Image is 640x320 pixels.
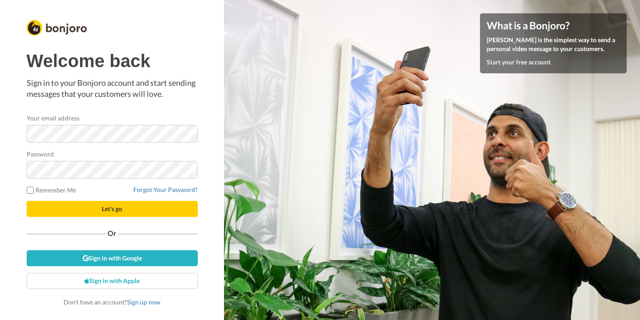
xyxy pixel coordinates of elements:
span: Or [106,230,118,236]
a: Start your free account [487,58,551,66]
h4: What is a Bonjoro? [487,20,620,31]
a: Forgot Your Password? [133,186,198,193]
h1: Welcome back [27,51,198,71]
button: Let's go [27,201,198,217]
span: Let's go [102,205,122,212]
label: Your email address [27,113,80,123]
p: [PERSON_NAME] is the simplest way to send a personal video message to your customers. [487,36,620,53]
label: Password [27,149,54,159]
label: Remember Me [27,185,76,195]
a: Sign in with Apple [27,273,198,289]
a: Sign up now [127,298,160,306]
input: Remember Me [27,187,34,194]
p: Sign in to your Bonjoro account and start sending messages that your customers will love. [27,77,198,100]
span: Don’t have an account? [64,298,160,306]
a: Sign in with Google [27,250,198,266]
